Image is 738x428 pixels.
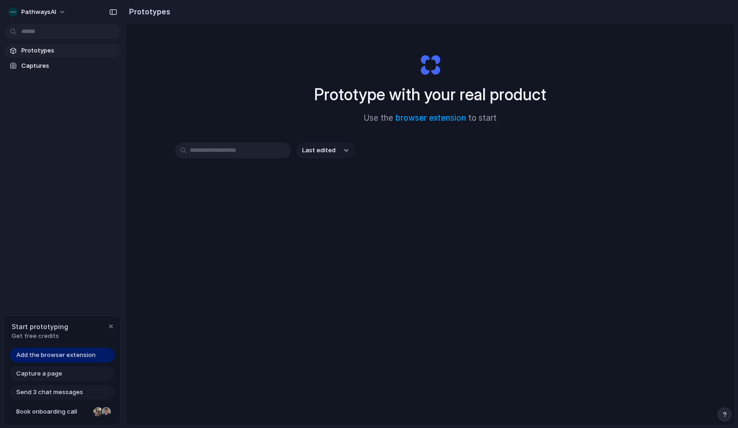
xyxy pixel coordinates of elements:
button: PathwaysAI [5,5,71,19]
span: Last edited [302,146,336,155]
a: browser extension [395,113,466,123]
button: Last edited [297,143,354,158]
span: Add the browser extension [16,350,96,360]
span: Prototypes [21,46,117,55]
span: Send 3 chat messages [16,388,83,397]
div: Nicole Kubica [92,406,104,417]
span: Captures [21,61,117,71]
span: PathwaysAI [21,7,56,17]
span: Get free credits [12,331,68,341]
a: Book onboarding call [10,404,115,419]
div: Christian Iacullo [101,406,112,417]
span: Book onboarding call [16,407,90,416]
span: Use the to start [364,112,497,124]
h2: Prototypes [125,6,170,17]
h1: Prototype with your real product [314,82,546,107]
a: Prototypes [5,44,121,58]
span: Capture a page [16,369,62,378]
span: Start prototyping [12,322,68,331]
a: Captures [5,59,121,73]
